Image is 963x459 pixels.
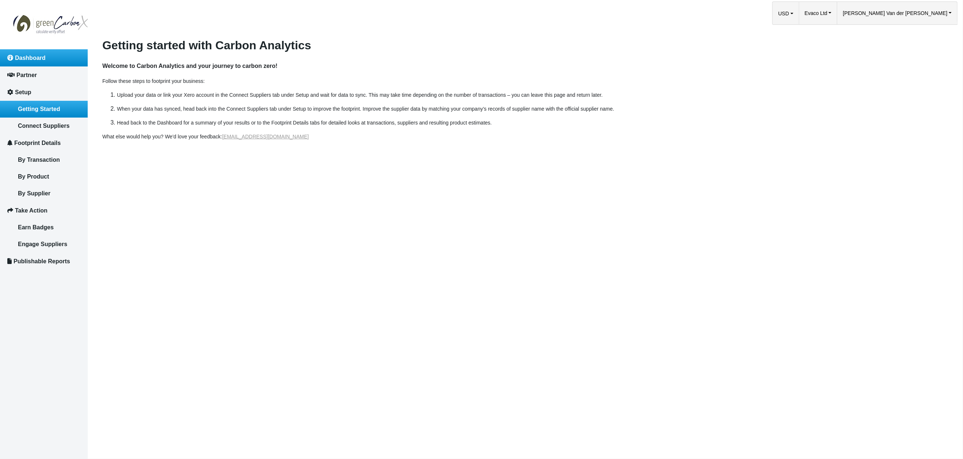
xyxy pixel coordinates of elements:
[778,9,793,18] button: USD
[799,2,837,24] a: Evaco Ltd
[837,2,957,24] a: [PERSON_NAME] Van der [PERSON_NAME]
[107,225,133,235] em: Submit
[18,106,60,112] span: Getting Started
[10,111,133,219] textarea: Type your message and click 'Submit'
[14,140,61,146] span: Footprint Details
[14,258,70,264] span: Publishable Reports
[18,123,69,129] span: Connect Suppliers
[102,38,948,52] h3: Getting started with Carbon Analytics
[18,190,50,196] span: By Supplier
[117,91,948,99] p: Upload your data or link your Xero account in the Connect Suppliers tab under Setup and wait for ...
[102,77,948,85] p: Follow these steps to footprint your business:
[49,41,134,50] div: Leave a message
[117,119,948,127] p: Head back to the Dashboard for a summary of your results or to the Footprint Details tabs for det...
[117,105,948,113] p: When your data has synced, head back into the Connect Suppliers tab under Setup to improve the fo...
[10,68,133,84] input: Enter your last name
[8,40,19,51] div: Navigation go back
[15,207,48,214] span: Take Action
[773,2,799,24] a: USDUSD
[805,2,827,24] span: Evaco Ltd
[120,4,137,21] div: Minimize live chat window
[18,224,54,230] span: Earn Badges
[222,134,309,139] a: [EMAIL_ADDRESS][DOMAIN_NAME]
[16,72,37,78] span: Partner
[18,173,49,180] span: By Product
[6,4,99,42] img: GreenCarbonX07-07-202510_19_57_194.jpg
[843,2,947,24] span: [PERSON_NAME] Van der [PERSON_NAME]
[15,55,46,61] span: Dashboard
[15,89,31,95] span: Setup
[18,241,67,247] span: Engage Suppliers
[102,133,948,141] p: What else would help you? We'd love your feedback:
[10,89,133,105] input: Enter your email address
[18,157,60,163] span: By Transaction
[102,55,948,77] h4: Welcome to Carbon Analytics and your journey to carbon zero!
